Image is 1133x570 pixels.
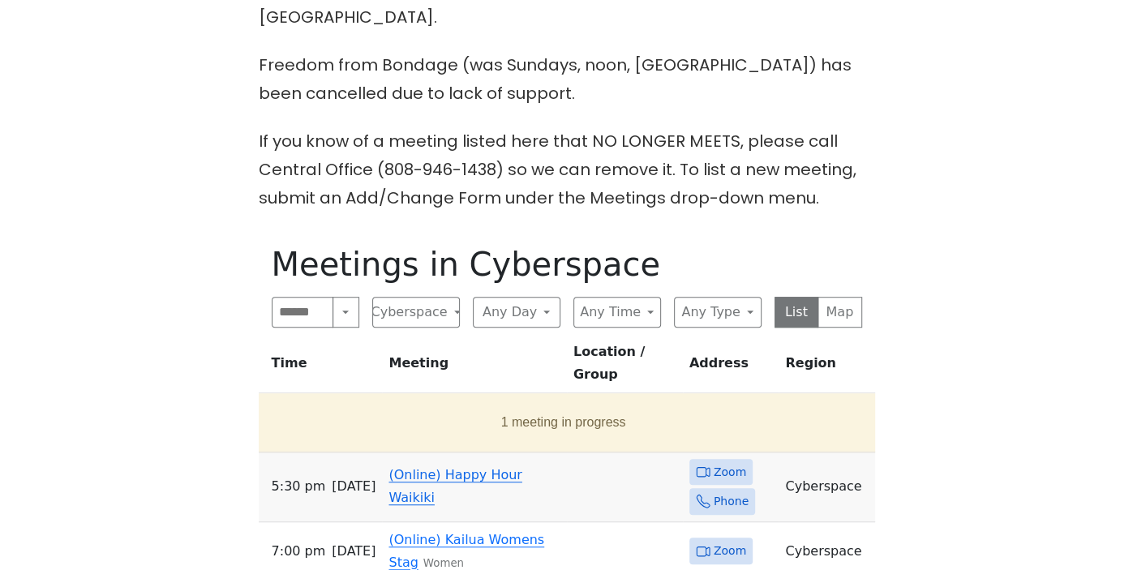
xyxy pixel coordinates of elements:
[573,297,661,328] button: Any Time
[683,341,779,393] th: Address
[332,475,376,498] span: [DATE]
[372,297,460,328] button: Cyberspace
[674,297,762,328] button: Any Type
[272,297,334,328] input: Search
[473,297,560,328] button: Any Day
[259,341,383,393] th: Time
[818,297,862,328] button: Map
[388,467,521,505] a: (Online) Happy Hour Waikiki
[714,462,746,482] span: Zoom
[388,532,544,570] a: (Online) Kailua Womens Stag
[333,297,358,328] button: Search
[259,127,875,212] p: If you know of a meeting listed here that NO LONGER MEETS, please call Central Office (808-946-14...
[775,297,819,328] button: List
[382,341,566,393] th: Meeting
[272,475,326,498] span: 5:30 PM
[272,245,862,284] h1: Meetings in Cyberspace
[259,51,875,108] p: Freedom from Bondage (was Sundays, noon, [GEOGRAPHIC_DATA]) has been cancelled due to lack of sup...
[779,341,874,393] th: Region
[567,341,683,393] th: Location / Group
[265,400,862,445] button: 1 meeting in progress
[423,557,464,569] small: Women
[779,452,874,522] td: Cyberspace
[332,540,376,563] span: [DATE]
[272,540,326,563] span: 7:00 PM
[714,491,749,512] span: Phone
[714,541,746,561] span: Zoom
